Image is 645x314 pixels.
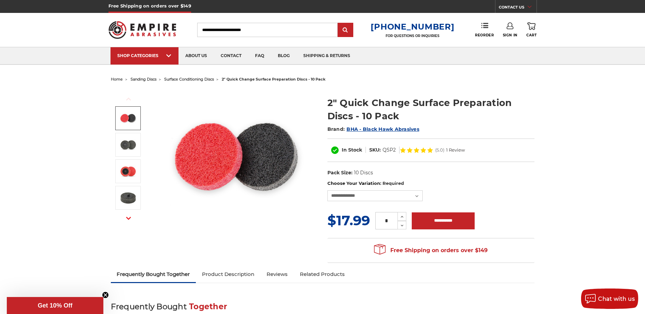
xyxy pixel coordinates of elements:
span: Cart [526,33,537,37]
span: $17.99 [327,212,370,229]
a: Cart [526,22,537,37]
dd: QSP2 [383,146,396,154]
span: Free Shipping on orders over $149 [374,244,488,257]
span: Brand: [327,126,345,132]
div: Get 10% OffClose teaser [7,297,103,314]
span: Sign In [503,33,517,37]
dt: Pack Size: [327,169,353,176]
a: BHA - Black Hawk Abrasives [346,126,419,132]
dd: 10 Discs [354,169,373,176]
a: CONTACT US [499,3,537,13]
span: Chat with us [598,296,635,302]
span: 1 Review [446,148,465,152]
span: 2" quick change surface preparation discs - 10 pack [222,77,325,82]
img: 2 inch surface preparation discs [120,110,137,127]
p: FOR QUESTIONS OR INQUIRIES [371,34,454,38]
span: Together [189,302,227,311]
a: Related Products [294,267,351,282]
a: home [111,77,123,82]
a: shipping & returns [296,47,357,65]
input: Submit [339,23,352,37]
button: Close teaser [102,292,109,298]
a: Frequently Bought Together [111,267,196,282]
a: surface conditioning discs [164,77,214,82]
a: Reviews [260,267,294,282]
label: Choose Your Variation: [327,180,534,187]
span: Reorder [475,33,494,37]
small: Required [383,180,404,186]
a: contact [214,47,248,65]
a: sanding discs [131,77,156,82]
button: Chat with us [581,289,638,309]
dt: SKU: [369,146,381,154]
a: faq [248,47,271,65]
span: (5.0) [435,148,444,152]
img: 2" roll on silicon carbide grain metal prep discs [120,189,137,206]
button: Previous [120,92,137,106]
span: Frequently Bought [111,302,187,311]
img: 2 inch red fine surface prep quick change discs [120,163,137,180]
img: Empire Abrasives [108,17,176,43]
h1: 2" Quick Change Surface Preparation Discs - 10 Pack [327,96,534,123]
a: Product Description [196,267,260,282]
div: SHOP CATEGORIES [117,53,172,58]
a: blog [271,47,296,65]
span: In Stock [342,147,362,153]
button: Next [120,211,137,226]
img: 2 inch gray very fine surface prep quick change discs [120,136,137,153]
a: about us [179,47,214,65]
a: Reorder [475,22,494,37]
img: 2 inch surface preparation discs [169,89,305,225]
a: [PHONE_NUMBER] [371,22,454,32]
span: Get 10% Off [38,302,72,309]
